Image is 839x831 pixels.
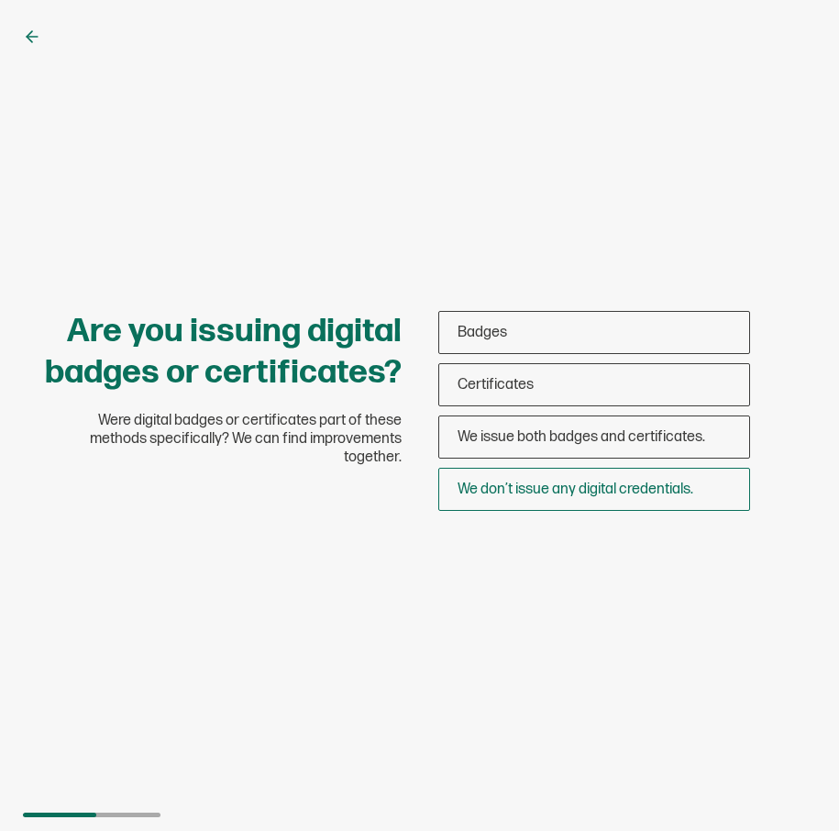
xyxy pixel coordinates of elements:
span: We don’t issue any digital credentials. [458,481,693,498]
h1: Are you issuing digital badges or certificates? [41,311,402,393]
span: Badges [458,324,507,341]
span: Certificates [458,376,534,393]
span: Were digital badges or certificates part of these methods specifically? We can find improvements ... [41,412,402,467]
iframe: Chat Widget [747,743,839,831]
span: We issue both badges and certificates. [458,428,705,446]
